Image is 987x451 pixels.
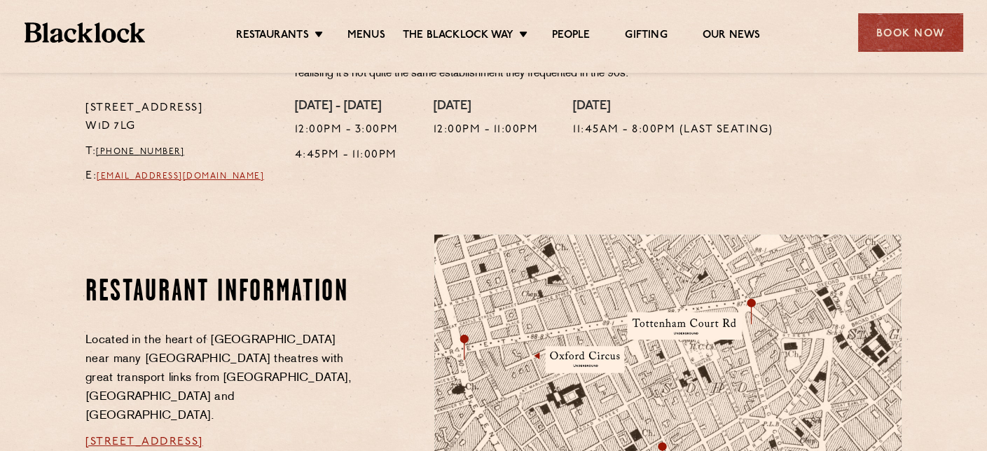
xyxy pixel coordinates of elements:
[403,29,513,44] a: The Blacklock Way
[347,29,385,44] a: Menus
[25,22,146,43] img: BL_Textured_Logo-footer-cropped.svg
[85,167,274,186] p: E:
[97,172,264,181] a: [EMAIL_ADDRESS][DOMAIN_NAME]
[434,99,539,115] h4: [DATE]
[552,29,590,44] a: People
[573,99,773,115] h4: [DATE]
[85,275,354,310] h2: Restaurant information
[703,29,761,44] a: Our News
[295,146,399,165] p: 4:45pm - 11:00pm
[434,121,539,139] p: 12:00pm - 11:00pm
[858,13,963,52] div: Book Now
[295,121,399,139] p: 12:00pm - 3:00pm
[295,99,399,115] h4: [DATE] - [DATE]
[573,121,773,139] p: 11:45am - 8:00pm (Last seating)
[85,331,354,426] p: Located in the heart of [GEOGRAPHIC_DATA] near many [GEOGRAPHIC_DATA] theatres with great transpo...
[85,143,274,161] p: T:
[625,29,667,44] a: Gifting
[96,148,184,156] a: [PHONE_NUMBER]
[85,436,203,447] a: [STREET_ADDRESS]
[236,29,309,44] a: Restaurants
[85,99,274,136] p: [STREET_ADDRESS] W1D 7LG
